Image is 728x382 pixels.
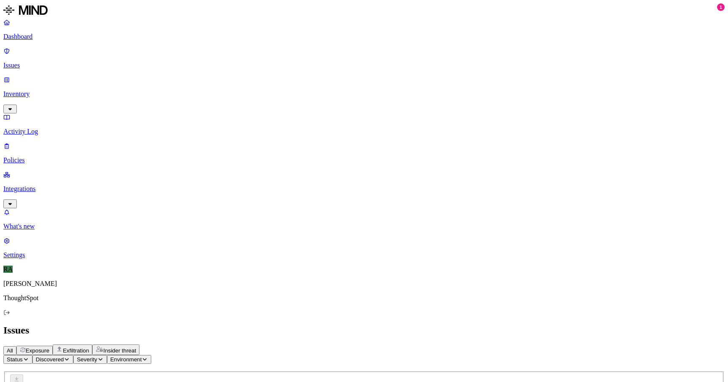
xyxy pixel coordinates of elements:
[7,347,13,354] span: All
[3,266,13,273] span: RA
[3,128,725,135] p: Activity Log
[110,356,142,363] span: Environment
[3,251,725,259] p: Settings
[3,47,725,69] a: Issues
[3,33,725,40] p: Dashboard
[3,3,725,19] a: MIND
[3,156,725,164] p: Policies
[3,62,725,69] p: Issues
[63,347,89,354] span: Exfiltration
[36,356,64,363] span: Discovered
[3,19,725,40] a: Dashboard
[26,347,49,354] span: Exposure
[3,223,725,230] p: What's new
[717,3,725,11] div: 1
[3,3,48,17] img: MIND
[3,185,725,193] p: Integrations
[3,237,725,259] a: Settings
[3,76,725,112] a: Inventory
[3,325,725,336] h2: Issues
[3,208,725,230] a: What's new
[3,142,725,164] a: Policies
[77,356,97,363] span: Severity
[3,294,725,302] p: ThoughtSpot
[7,356,23,363] span: Status
[103,347,136,354] span: Insider threat
[3,171,725,207] a: Integrations
[3,90,725,98] p: Inventory
[3,113,725,135] a: Activity Log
